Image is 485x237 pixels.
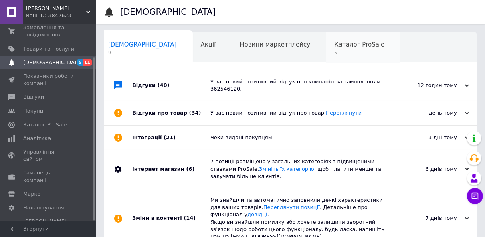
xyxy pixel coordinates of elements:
[132,126,210,150] div: Інтеграції
[164,134,176,140] span: (21)
[389,215,469,222] div: 7 днів тому
[210,134,389,141] div: Чеки видані покупцям
[247,211,267,217] a: довідці
[23,135,51,142] span: Аналітика
[132,150,210,188] div: Інтернет магазин
[334,41,384,48] span: Каталог ProSale
[389,166,469,173] div: 6 днів тому
[389,109,469,117] div: день тому
[23,59,83,66] span: [DEMOGRAPHIC_DATA]
[23,148,74,163] span: Управління сайтом
[201,41,216,48] span: Акції
[23,190,44,198] span: Маркет
[83,59,92,66] span: 11
[334,50,384,56] span: 5
[259,166,314,172] a: Змініть їх категорію
[132,70,210,101] div: Відгуки
[23,24,74,38] span: Замовлення та повідомлення
[263,204,320,210] a: Переглянути позиції
[23,204,64,211] span: Налаштування
[184,215,196,221] span: (14)
[108,41,177,48] span: [DEMOGRAPHIC_DATA]
[26,5,86,12] span: RAZBORKA VAZ
[158,82,170,88] span: (40)
[108,50,177,56] span: 9
[240,41,310,48] span: Новини маркетплейсу
[189,110,201,116] span: (34)
[23,73,74,87] span: Показники роботи компанії
[132,101,210,125] div: Відгуки про товар
[77,59,83,66] span: 5
[186,166,194,172] span: (6)
[23,121,67,128] span: Каталог ProSale
[210,78,389,93] div: У вас новий позитивний відгук про компанію за замовленням 362546120.
[23,169,74,184] span: Гаманець компанії
[467,188,483,204] button: Чат з покупцем
[23,45,74,53] span: Товари та послуги
[23,107,45,115] span: Покупці
[326,110,362,116] a: Переглянути
[23,93,44,101] span: Відгуки
[120,7,216,17] h1: [DEMOGRAPHIC_DATA]
[210,109,389,117] div: У вас новий позитивний відгук про товар.
[389,134,469,141] div: 3 дні тому
[26,12,96,19] div: Ваш ID: 3842623
[210,158,389,180] div: 7 позиції розміщено у загальних категоріях з підвищеними ставками ProSale. , щоб платити менше та...
[389,82,469,89] div: 12 годин тому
